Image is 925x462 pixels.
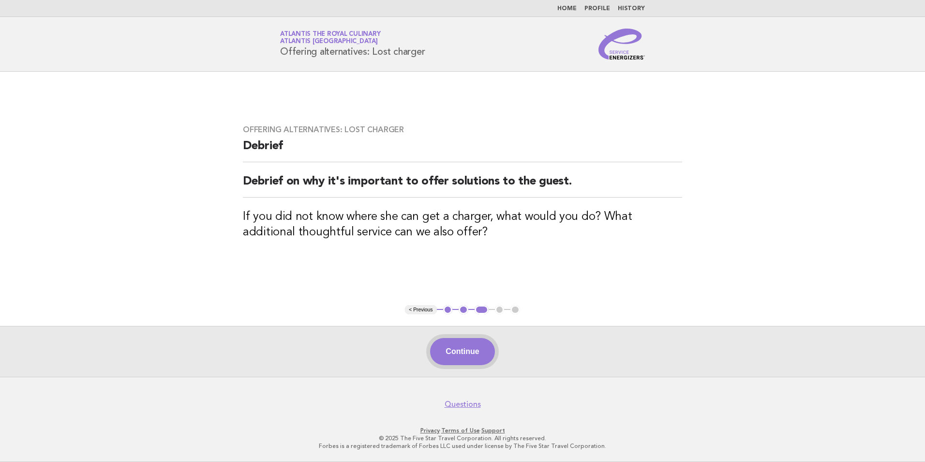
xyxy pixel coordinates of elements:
[166,427,759,434] p: · ·
[166,434,759,442] p: © 2025 The Five Star Travel Corporation. All rights reserved.
[243,139,682,162] h2: Debrief
[430,338,494,365] button: Continue
[475,305,489,315] button: 3
[443,305,453,315] button: 1
[459,305,468,315] button: 2
[481,427,505,434] a: Support
[166,442,759,450] p: Forbes is a registered trademark of Forbes LLC used under license by The Five Star Travel Corpora...
[243,209,682,240] h3: If you did not know where she can get a charger, what would you do? What additional thoughtful se...
[618,6,645,12] a: History
[441,427,480,434] a: Terms of Use
[280,31,425,57] h1: Offering alternatives: Lost charger
[445,400,481,409] a: Questions
[280,31,380,45] a: Atlantis the Royal CulinaryAtlantis [GEOGRAPHIC_DATA]
[420,427,440,434] a: Privacy
[598,29,645,60] img: Service Energizers
[584,6,610,12] a: Profile
[243,174,682,198] h2: Debrief on why it's important to offer solutions to the guest.
[243,125,682,135] h3: Offering alternatives: Lost charger
[405,305,436,315] button: < Previous
[557,6,577,12] a: Home
[280,39,378,45] span: Atlantis [GEOGRAPHIC_DATA]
